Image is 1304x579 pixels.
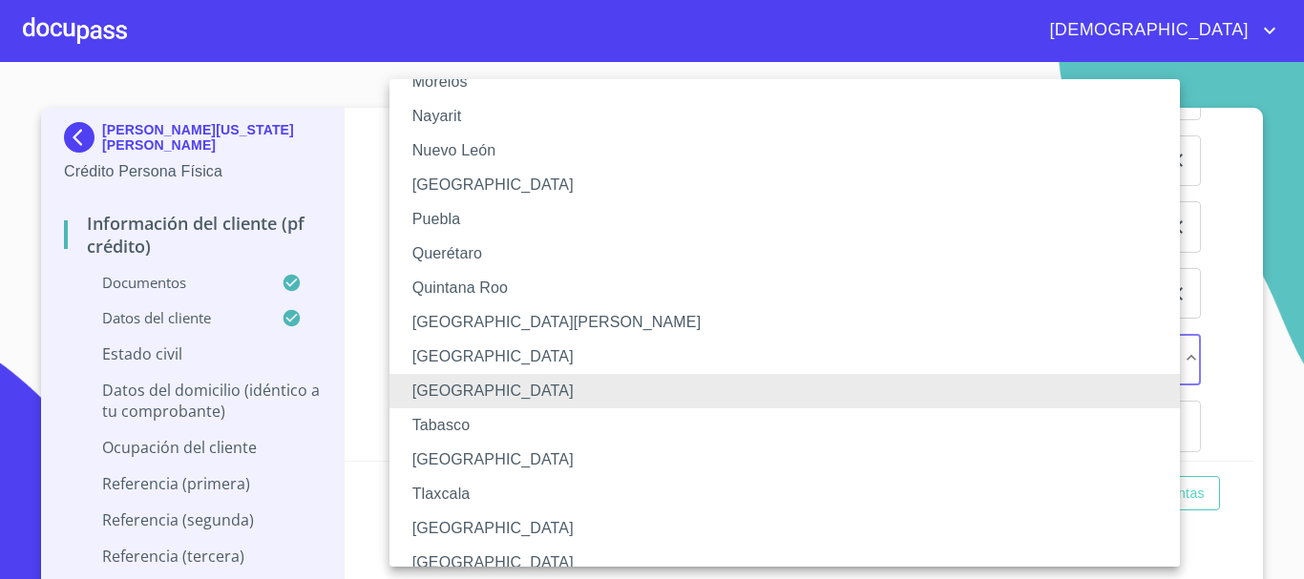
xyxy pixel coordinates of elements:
[389,202,1194,237] li: Puebla
[389,99,1194,134] li: Nayarit
[389,134,1194,168] li: Nuevo León
[389,340,1194,374] li: [GEOGRAPHIC_DATA]
[389,305,1194,340] li: [GEOGRAPHIC_DATA][PERSON_NAME]
[389,237,1194,271] li: Querétaro
[389,477,1194,511] li: Tlaxcala
[389,511,1194,546] li: [GEOGRAPHIC_DATA]
[389,271,1194,305] li: Quintana Roo
[389,65,1194,99] li: Morelos
[389,443,1194,477] li: [GEOGRAPHIC_DATA]
[389,408,1194,443] li: Tabasco
[389,168,1194,202] li: [GEOGRAPHIC_DATA]
[389,374,1194,408] li: [GEOGRAPHIC_DATA]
